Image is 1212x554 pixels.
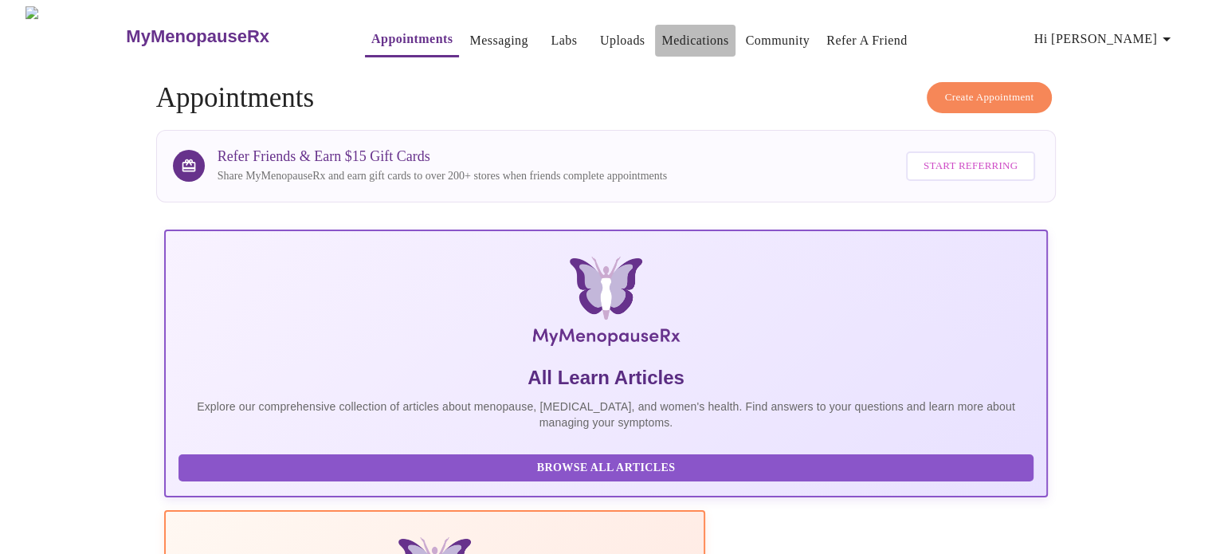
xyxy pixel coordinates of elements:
button: Refer a Friend [820,25,914,57]
span: Hi [PERSON_NAME] [1034,28,1176,50]
a: Refer a Friend [826,29,908,52]
a: Medications [661,29,728,52]
p: Share MyMenopauseRx and earn gift cards to over 200+ stores when friends complete appointments [218,168,667,184]
button: Create Appointment [927,82,1053,113]
a: Messaging [469,29,528,52]
button: Appointments [365,23,459,57]
span: Start Referring [924,157,1018,175]
button: Uploads [594,25,652,57]
img: MyMenopauseRx Logo [25,6,124,66]
button: Community [739,25,817,57]
button: Browse All Articles [178,454,1034,482]
a: Start Referring [902,143,1039,189]
a: Community [746,29,810,52]
span: Browse All Articles [194,458,1018,478]
button: Start Referring [906,151,1035,181]
button: Labs [539,25,590,57]
button: Hi [PERSON_NAME] [1028,23,1183,55]
button: Medications [655,25,735,57]
img: MyMenopauseRx Logo [311,257,900,352]
h3: MyMenopauseRx [126,26,269,47]
a: Uploads [600,29,645,52]
a: Browse All Articles [178,460,1038,473]
p: Explore our comprehensive collection of articles about menopause, [MEDICAL_DATA], and women's hea... [178,399,1034,430]
h3: Refer Friends & Earn $15 Gift Cards [218,148,667,165]
h5: All Learn Articles [178,365,1034,391]
span: Create Appointment [945,88,1034,107]
h4: Appointments [156,82,1057,114]
a: MyMenopauseRx [124,9,333,65]
a: Labs [551,29,577,52]
a: Appointments [371,28,453,50]
button: Messaging [463,25,534,57]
